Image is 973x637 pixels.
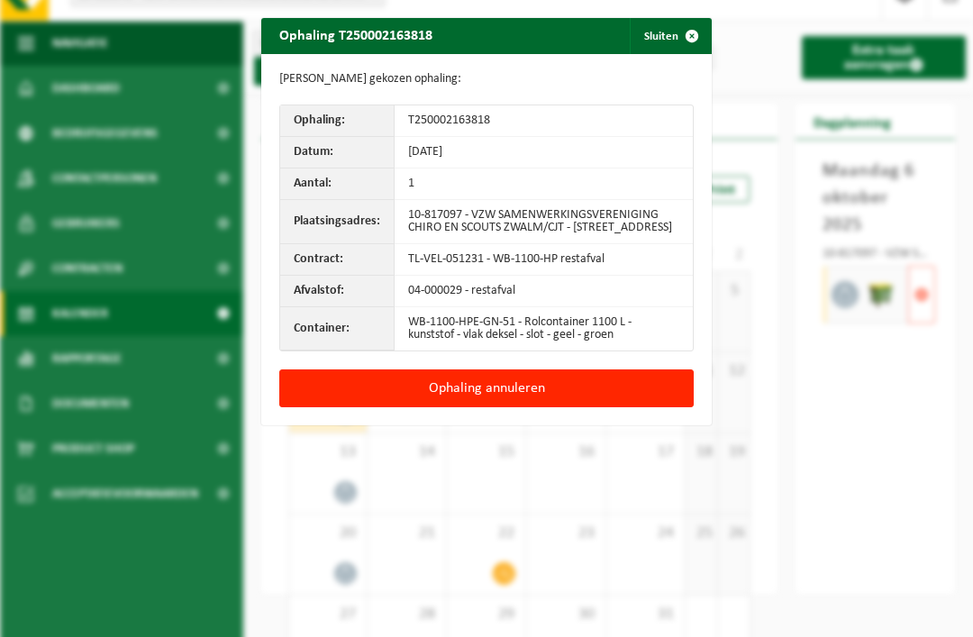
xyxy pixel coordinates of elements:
td: [DATE] [395,137,693,168]
p: [PERSON_NAME] gekozen ophaling: [279,72,694,86]
button: Sluiten [630,18,710,54]
th: Datum: [280,137,395,168]
td: TL-VEL-051231 - WB-1100-HP restafval [395,244,693,276]
th: Plaatsingsadres: [280,200,395,244]
button: Ophaling annuleren [279,369,694,407]
th: Ophaling: [280,105,395,137]
td: 10-817097 - VZW SAMENWERKINGSVERENIGING CHIRO EN SCOUTS ZWALM/CJT - [STREET_ADDRESS] [395,200,693,244]
th: Contract: [280,244,395,276]
h2: Ophaling T250002163818 [261,18,450,52]
td: 1 [395,168,693,200]
th: Afvalstof: [280,276,395,307]
td: 04-000029 - restafval [395,276,693,307]
th: Aantal: [280,168,395,200]
td: WB-1100-HPE-GN-51 - Rolcontainer 1100 L - kunststof - vlak deksel - slot - geel - groen [395,307,693,350]
td: T250002163818 [395,105,693,137]
th: Container: [280,307,395,350]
